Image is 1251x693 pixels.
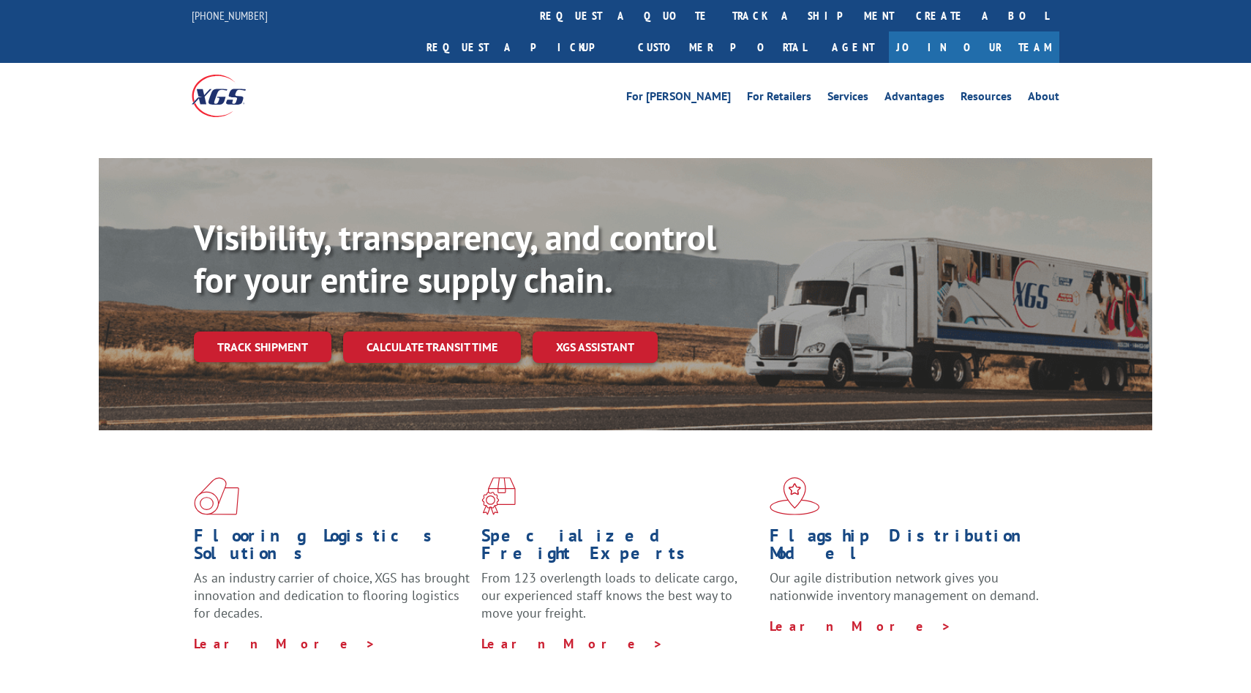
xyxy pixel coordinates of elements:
img: xgs-icon-flagship-distribution-model-red [770,477,820,515]
a: Learn More > [481,635,664,652]
a: Calculate transit time [343,331,521,363]
h1: Specialized Freight Experts [481,527,758,569]
a: For [PERSON_NAME] [626,91,731,107]
a: Track shipment [194,331,331,362]
a: Services [827,91,868,107]
a: Customer Portal [627,31,817,63]
span: As an industry carrier of choice, XGS has brought innovation and dedication to flooring logistics... [194,569,470,621]
span: Our agile distribution network gives you nationwide inventory management on demand. [770,569,1039,604]
a: Request a pickup [416,31,627,63]
a: Learn More > [194,635,376,652]
b: Visibility, transparency, and control for your entire supply chain. [194,214,716,302]
a: [PHONE_NUMBER] [192,8,268,23]
h1: Flooring Logistics Solutions [194,527,470,569]
img: xgs-icon-total-supply-chain-intelligence-red [194,477,239,515]
a: Resources [961,91,1012,107]
a: XGS ASSISTANT [533,331,658,363]
a: Join Our Team [889,31,1059,63]
a: Learn More > [770,618,952,634]
img: xgs-icon-focused-on-flooring-red [481,477,516,515]
a: Advantages [884,91,944,107]
p: From 123 overlength loads to delicate cargo, our experienced staff knows the best way to move you... [481,569,758,634]
a: For Retailers [747,91,811,107]
a: Agent [817,31,889,63]
h1: Flagship Distribution Model [770,527,1046,569]
a: About [1028,91,1059,107]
